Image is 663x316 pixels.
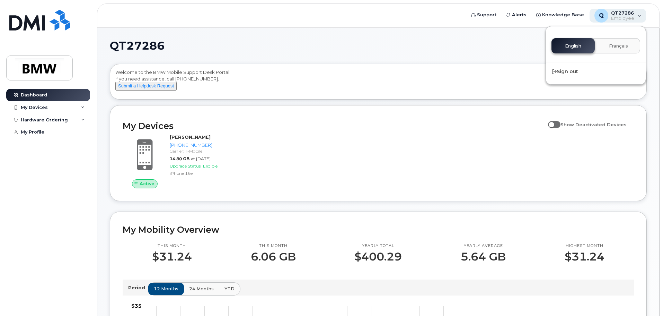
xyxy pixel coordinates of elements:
span: YTD [224,285,235,292]
p: Yearly total [354,243,402,249]
a: Submit a Helpdesk Request [115,83,177,88]
div: Sign out [546,65,646,78]
span: Active [140,180,154,187]
span: QT27286 [110,41,165,51]
p: 5.64 GB [461,250,506,263]
span: 14.80 GB [170,156,189,161]
p: Period [128,284,148,291]
tspan: $35 [131,303,142,309]
a: Active[PERSON_NAME][PHONE_NUMBER]Carrier: T-Mobile14.80 GBat [DATE]Upgrade Status:EligibleiPhone 16e [123,134,244,188]
div: Welcome to the BMW Mobile Support Desk Portal If you need assistance, call [PHONE_NUMBER]. [115,69,641,97]
span: 24 months [189,285,214,292]
p: 6.06 GB [251,250,296,263]
p: $400.29 [354,250,402,263]
iframe: Messenger Launcher [633,286,658,311]
span: at [DATE] [191,156,211,161]
h2: My Mobility Overview [123,224,634,235]
div: iPhone 16e [170,170,241,176]
p: This month [152,243,192,249]
div: Carrier: T-Mobile [170,148,241,154]
span: Upgrade Status: [170,163,202,169]
p: Highest month [565,243,604,249]
h2: My Devices [123,121,545,131]
div: [PHONE_NUMBER] [170,142,241,148]
strong: [PERSON_NAME] [170,134,211,140]
p: Yearly average [461,243,506,249]
p: $31.24 [152,250,192,263]
span: Français [609,43,628,49]
p: This month [251,243,296,249]
p: $31.24 [565,250,604,263]
span: Show Deactivated Devices [560,122,627,127]
span: Eligible [203,163,218,169]
input: Show Deactivated Devices [548,118,554,123]
button: Submit a Helpdesk Request [115,82,177,91]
